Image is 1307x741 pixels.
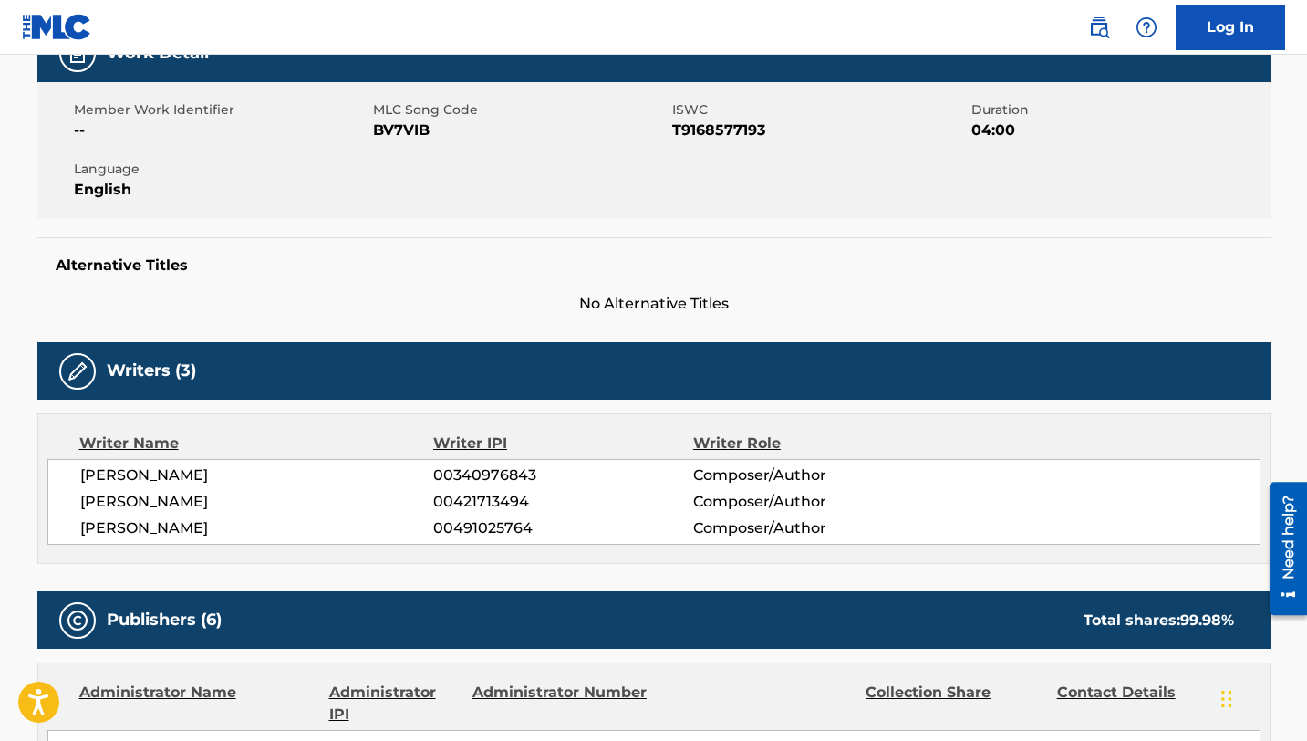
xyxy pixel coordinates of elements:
[433,464,692,486] span: 00340976843
[693,433,929,454] div: Writer Role
[80,491,434,513] span: [PERSON_NAME]
[74,179,368,201] span: English
[79,433,434,454] div: Writer Name
[22,14,92,40] img: MLC Logo
[37,293,1271,315] span: No Alternative Titles
[693,517,929,539] span: Composer/Author
[80,464,434,486] span: [PERSON_NAME]
[1176,5,1285,50] a: Log In
[1136,16,1157,38] img: help
[107,610,222,631] h5: Publishers (6)
[56,256,1252,275] h5: Alternative Titles
[80,517,434,539] span: [PERSON_NAME]
[1057,682,1234,725] div: Contact Details
[433,517,692,539] span: 00491025764
[866,682,1042,725] div: Collection Share
[74,100,368,120] span: Member Work Identifier
[1180,611,1234,629] span: 99.98 %
[74,160,368,179] span: Language
[472,682,649,725] div: Administrator Number
[67,610,88,631] img: Publishers
[1081,9,1117,46] a: Public Search
[1256,475,1307,621] iframe: Resource Center
[1128,9,1165,46] div: Help
[67,360,88,382] img: Writers
[672,120,967,141] span: T9168577193
[373,120,668,141] span: BV7VIB
[373,100,668,120] span: MLC Song Code
[329,682,459,725] div: Administrator IPI
[433,491,692,513] span: 00421713494
[107,360,196,381] h5: Writers (3)
[672,100,967,120] span: ISWC
[1216,653,1307,741] iframe: Chat Widget
[693,464,929,486] span: Composer/Author
[433,433,693,454] div: Writer IPI
[971,100,1266,120] span: Duration
[1088,16,1110,38] img: search
[79,682,316,725] div: Administrator Name
[693,491,929,513] span: Composer/Author
[74,120,368,141] span: --
[971,120,1266,141] span: 04:00
[1221,672,1232,726] div: Drag
[1084,610,1234,631] div: Total shares:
